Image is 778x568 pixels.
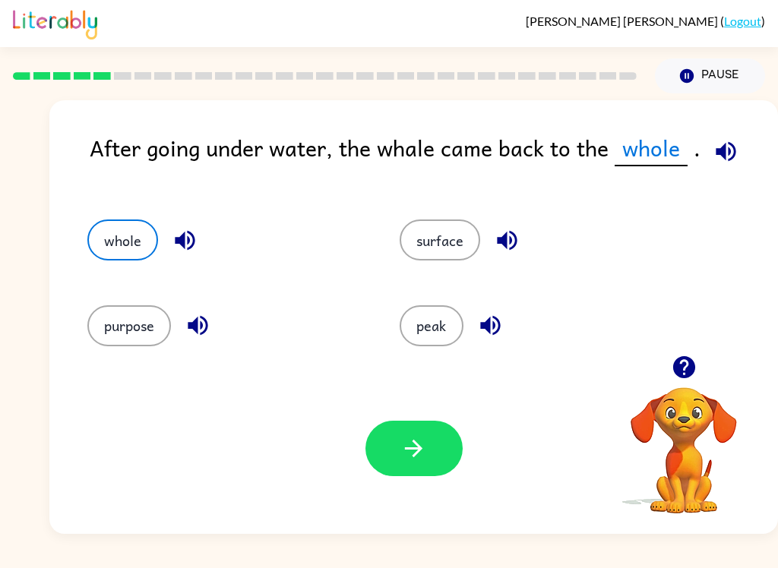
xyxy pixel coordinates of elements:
[400,219,480,260] button: surface
[87,305,171,346] button: purpose
[13,6,97,39] img: Literably
[87,219,158,260] button: whole
[615,131,688,166] span: whole
[655,58,765,93] button: Pause
[90,131,778,189] div: After going under water, the whale came back to the .
[526,14,765,28] div: ( )
[526,14,720,28] span: [PERSON_NAME] [PERSON_NAME]
[400,305,463,346] button: peak
[724,14,761,28] a: Logout
[608,364,760,516] video: Your browser must support playing .mp4 files to use Literably. Please try using another browser.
